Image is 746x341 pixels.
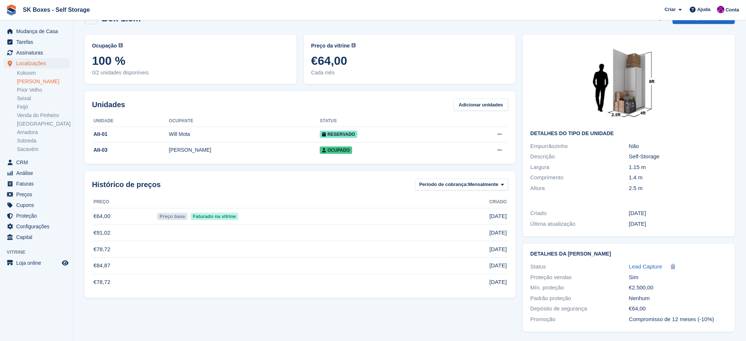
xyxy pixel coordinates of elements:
[92,179,161,190] span: Histórico de preços
[16,48,60,58] span: Assinaturas
[4,179,70,189] a: menu
[92,225,156,241] td: €91,02
[92,196,156,208] th: Preço
[530,163,629,172] div: Largura
[4,48,70,58] a: menu
[629,263,662,270] span: Lead Capture
[92,69,289,77] span: 0/2 unidades disponíveis
[311,54,509,67] span: €64,00
[119,43,123,48] img: icon-info-grey-7440780725fd019a000dd9b08b2336e03edf1995a4989e88bcd33f0948082b44.svg
[530,209,629,218] div: Criado
[92,241,156,258] td: €78,72
[629,142,728,151] div: Não
[311,42,350,50] span: Preço da vitrine
[92,54,289,67] span: 100 %
[530,220,629,228] div: Última atualização
[629,284,728,292] div: €2.500,00
[489,212,507,221] span: [DATE]
[320,115,453,127] th: Status
[311,69,509,77] span: Cada mês
[7,249,73,256] span: Vitrine
[320,147,352,154] span: Ocupado
[629,315,728,324] div: Compromisso de 12 meses (-10%)
[530,305,629,313] div: Depósito de segurança
[489,278,507,286] span: [DATE]
[4,58,70,68] a: menu
[17,78,70,85] a: [PERSON_NAME]
[16,258,60,268] span: Loja online
[697,6,711,13] span: Ajuda
[17,112,70,119] a: Venda do Pinheiro
[16,58,60,68] span: Localizações
[61,259,70,267] a: Loja de pré-visualização
[4,168,70,178] a: menu
[92,115,169,127] th: Unidade
[629,173,728,182] div: 1.4 m
[629,305,728,313] div: €64,00
[16,189,60,200] span: Preços
[4,37,70,47] a: menu
[6,4,17,15] img: stora-icon-8386f47178a22dfd0bd8f6a31ec36ba5ce8667c1dd55bd0f319d3a0aa187defe.svg
[92,274,156,290] td: €78,72
[629,220,728,228] div: [DATE]
[726,6,739,14] span: Conta
[530,173,629,182] div: Comprimento
[530,315,629,324] div: Promoção
[16,221,60,232] span: Configurações
[16,211,60,221] span: Proteção
[629,273,728,282] div: Sim
[16,168,60,178] span: Análise
[629,163,728,172] div: 1.15 m
[351,43,356,48] img: icon-info-grey-7440780725fd019a000dd9b08b2336e03edf1995a4989e88bcd33f0948082b44.svg
[530,251,728,257] h2: Detalhes da [PERSON_NAME]
[629,152,728,161] div: Self-Storage
[574,42,684,125] img: 10-sqft-unit.jpg
[629,294,728,303] div: Nenhum
[4,211,70,221] a: menu
[16,232,60,242] span: Capital
[92,99,125,110] h2: Unidades
[629,184,728,193] div: 2.5 m
[92,146,169,154] div: AII-03
[16,200,60,210] span: Cupons
[530,284,629,292] div: Mín. proteção
[489,245,507,254] span: [DATE]
[530,152,629,161] div: Descrição
[191,213,238,220] span: Faturado na vitrine
[454,99,509,111] a: Adicionar unidades
[629,209,728,218] div: [DATE]
[530,263,629,271] div: Status
[20,4,93,16] a: SK Boxes - Self Storage
[17,146,70,153] a: Sacavém
[320,131,357,138] span: Reservado
[169,146,320,154] div: [PERSON_NAME]
[4,200,70,210] a: menu
[4,189,70,200] a: menu
[4,221,70,232] a: menu
[530,131,728,137] h2: Detalhes do tipo de unidade
[419,181,468,188] span: Período de cobrança:
[92,130,169,138] div: AII-01
[4,26,70,36] a: menu
[4,232,70,242] a: menu
[92,208,156,225] td: €64,00
[530,273,629,282] div: Proteção vendas
[17,95,70,102] a: Seixal
[17,137,70,144] a: Sobreda
[4,258,70,268] a: menu
[17,87,70,94] a: Prior Velho
[17,129,70,136] a: Amadora
[157,213,187,220] span: Preço base
[16,157,60,168] span: CRM
[92,257,156,274] td: €84,87
[16,179,60,189] span: Faturas
[415,179,508,191] button: Período de cobrança: Mensalmente
[665,6,676,13] span: Criar
[489,229,507,237] span: [DATE]
[16,37,60,47] span: Tarefas
[530,142,629,151] div: Empurrãozinho
[530,294,629,303] div: Padrão proteção
[468,181,498,188] span: Mensalmente
[169,130,320,138] div: Will Mota
[16,26,60,36] span: Mudança de Casa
